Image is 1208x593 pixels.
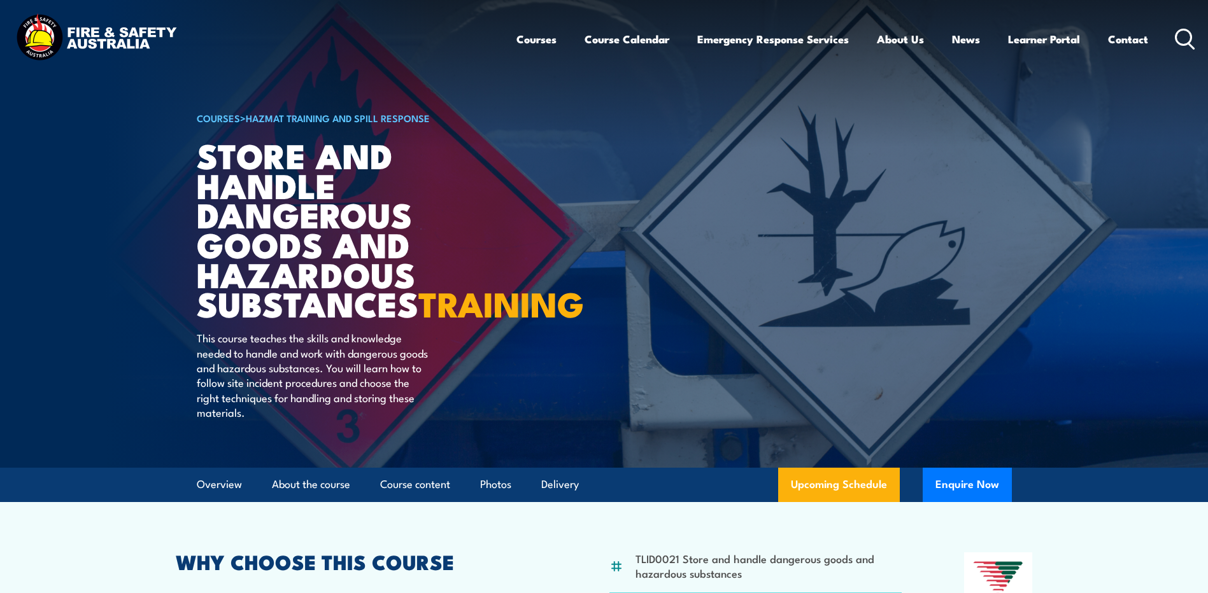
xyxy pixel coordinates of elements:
[176,552,548,570] h2: WHY CHOOSE THIS COURSE
[197,111,240,125] a: COURSES
[480,468,511,501] a: Photos
[246,111,430,125] a: HAZMAT Training and Spill Response
[197,330,429,419] p: This course teaches the skills and knowledge needed to handle and work with dangerous goods and h...
[778,468,900,502] a: Upcoming Schedule
[1108,22,1148,56] a: Contact
[1008,22,1080,56] a: Learner Portal
[380,468,450,501] a: Course content
[197,140,511,318] h1: Store And Handle Dangerous Goods and Hazardous Substances
[197,110,511,125] h6: >
[516,22,557,56] a: Courses
[636,551,902,581] li: TLID0021 Store and handle dangerous goods and hazardous substances
[585,22,669,56] a: Course Calendar
[697,22,849,56] a: Emergency Response Services
[197,468,242,501] a: Overview
[418,276,584,329] strong: TRAINING
[541,468,579,501] a: Delivery
[272,468,350,501] a: About the course
[877,22,924,56] a: About Us
[952,22,980,56] a: News
[923,468,1012,502] button: Enquire Now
